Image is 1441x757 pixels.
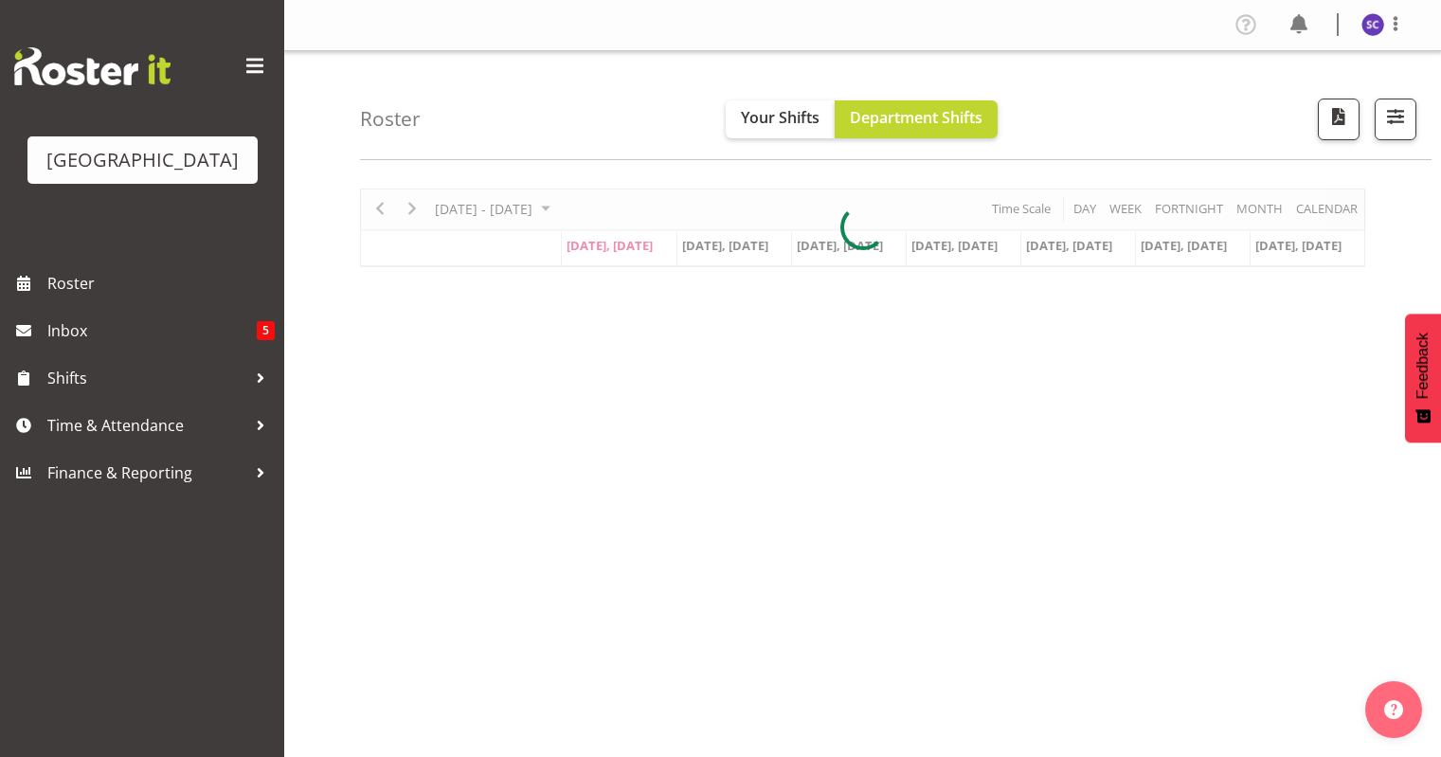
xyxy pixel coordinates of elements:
img: skye-colonna9939.jpg [1361,13,1384,36]
button: Department Shifts [835,100,998,138]
span: Roster [47,269,275,297]
span: Department Shifts [850,107,982,128]
div: [GEOGRAPHIC_DATA] [46,146,239,174]
img: help-xxl-2.png [1384,700,1403,719]
h4: Roster [360,108,421,130]
span: Inbox [47,316,257,345]
span: Finance & Reporting [47,459,246,487]
button: Filter Shifts [1375,99,1416,140]
span: Your Shifts [741,107,820,128]
button: Your Shifts [726,100,835,138]
img: Rosterit website logo [14,47,171,85]
span: 5 [257,321,275,340]
span: Time & Attendance [47,411,246,440]
span: Feedback [1414,333,1432,399]
button: Download a PDF of the roster according to the set date range. [1318,99,1360,140]
button: Feedback - Show survey [1405,314,1441,442]
span: Shifts [47,364,246,392]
